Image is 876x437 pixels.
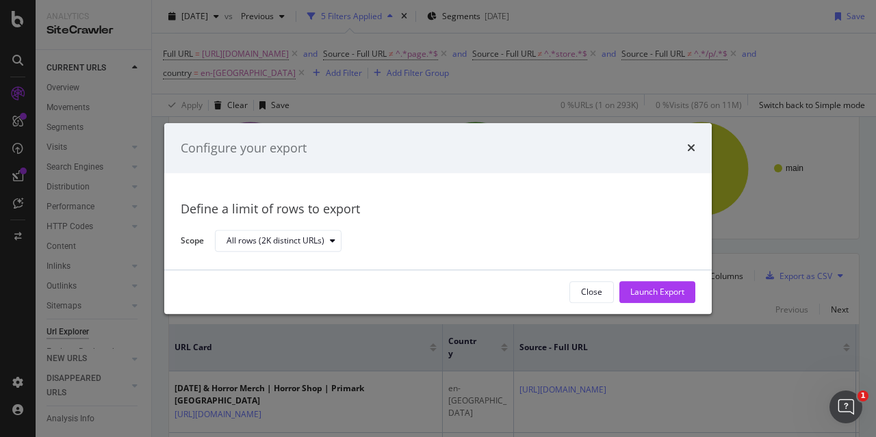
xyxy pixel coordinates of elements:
[630,287,684,298] div: Launch Export
[181,235,204,250] label: Scope
[569,281,614,303] button: Close
[215,230,342,252] button: All rows (2K distinct URLs)
[858,390,868,401] span: 1
[619,281,695,303] button: Launch Export
[581,287,602,298] div: Close
[687,140,695,157] div: times
[181,140,307,157] div: Configure your export
[181,201,695,219] div: Define a limit of rows to export
[829,390,862,423] iframe: Intercom live chat
[164,123,712,314] div: modal
[227,237,324,246] div: All rows (2K distinct URLs)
